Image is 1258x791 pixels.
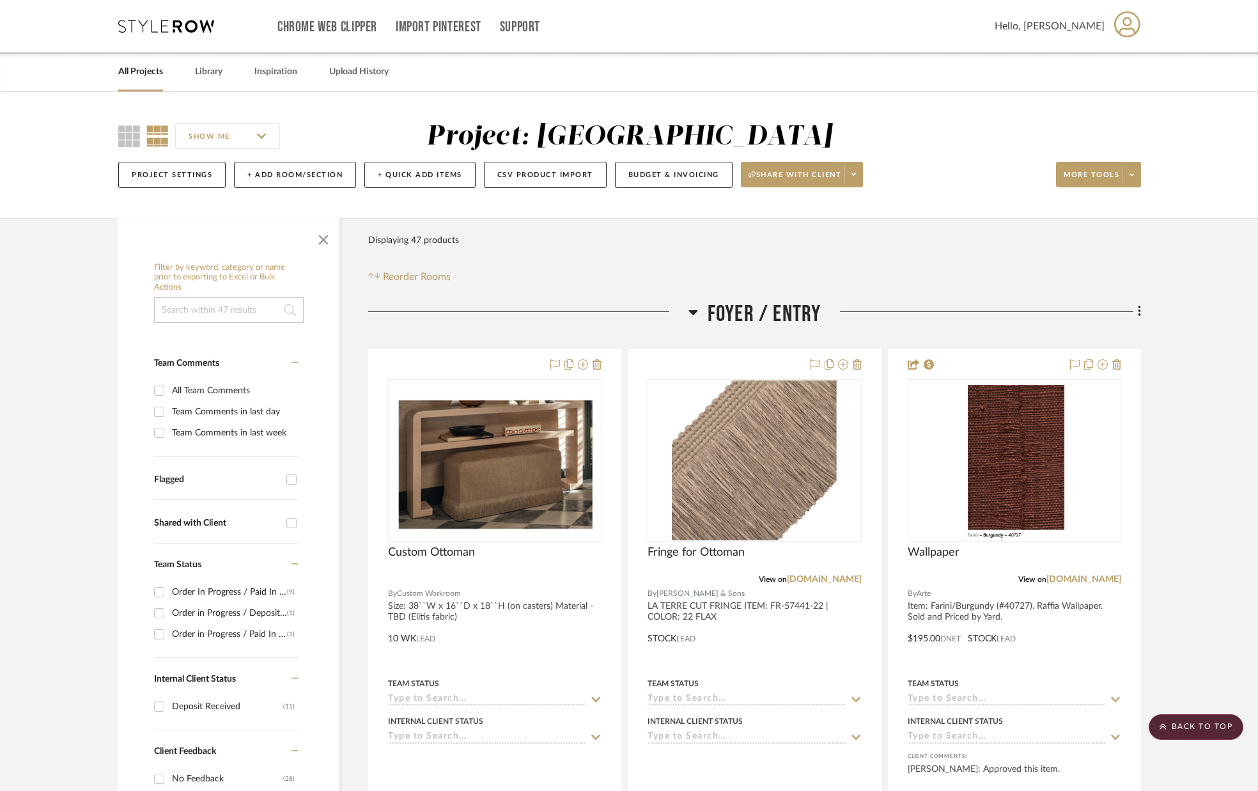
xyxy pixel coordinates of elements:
[388,694,586,706] input: Type to Search…
[656,588,745,600] span: [PERSON_NAME] & Sons
[1018,576,1046,583] span: View on
[389,388,600,533] img: Custom Ottoman
[500,22,540,33] a: Support
[1046,575,1121,584] a: [DOMAIN_NAME]
[648,588,656,600] span: By
[154,560,201,569] span: Team Status
[396,22,481,33] a: Import Pinterest
[1064,170,1119,189] span: More tools
[154,747,216,756] span: Client Feedback
[672,380,837,540] img: Fringe for Ottoman
[388,678,439,689] div: Team Status
[648,732,846,744] input: Type to Search…
[172,696,283,717] div: Deposit Received
[172,423,295,443] div: Team Comments in last week
[364,162,476,188] button: + Quick Add Items
[615,162,733,188] button: Budget & Invoicing
[195,63,222,81] a: Library
[329,63,389,81] a: Upload History
[388,545,475,560] span: Custom Ottoman
[908,732,1106,744] input: Type to Search…
[388,588,397,600] span: By
[368,228,459,253] div: Displaying 47 products
[908,716,1003,727] div: Internal Client Status
[648,694,846,706] input: Type to Search…
[397,588,461,600] span: Custom Workroom
[154,359,219,368] span: Team Comments
[917,588,931,600] span: Arte
[389,380,601,541] div: 0
[484,162,607,188] button: CSV Product Import
[234,162,356,188] button: + Add Room/Section
[172,380,295,401] div: All Team Comments
[383,269,451,285] span: Reorder Rooms
[283,769,295,789] div: (28)
[172,603,287,623] div: Order in Progress / Deposit Paid / Balance due
[958,380,1070,540] img: Wallpaper
[1056,162,1141,187] button: More tools
[708,301,821,328] span: Foyer / Entry
[995,19,1105,34] span: Hello, [PERSON_NAME]
[277,22,377,33] a: Chrome Web Clipper
[908,763,1121,788] div: [PERSON_NAME]: Approved this item.
[172,582,287,602] div: Order In Progress / Paid In Full w/ Freight, No Balance due
[283,696,295,717] div: (11)
[287,582,295,602] div: (9)
[749,170,842,189] span: Share with client
[287,624,295,645] div: (1)
[154,518,280,529] div: Shared with Client
[118,162,226,188] button: Project Settings
[908,545,959,560] span: Wallpaper
[172,624,287,645] div: Order in Progress / Paid In Full / Freight Due to Ship
[648,545,745,560] span: Fringe for Ottoman
[648,678,699,689] div: Team Status
[908,694,1106,706] input: Type to Search…
[118,63,163,81] a: All Projects
[154,474,280,485] div: Flagged
[154,675,236,684] span: Internal Client Status
[254,63,297,81] a: Inspiration
[172,402,295,422] div: Team Comments in last day
[908,678,959,689] div: Team Status
[154,297,304,323] input: Search within 47 results
[172,769,283,789] div: No Feedback
[388,732,586,744] input: Type to Search…
[759,576,787,583] span: View on
[787,575,862,584] a: [DOMAIN_NAME]
[154,263,304,293] h6: Filter by keyword, category or name prior to exporting to Excel or Bulk Actions
[908,588,917,600] span: By
[287,603,295,623] div: (1)
[741,162,864,187] button: Share with client
[648,716,743,727] div: Internal Client Status
[311,224,336,250] button: Close
[368,269,451,285] button: Reorder Rooms
[388,716,483,727] div: Internal Client Status
[426,123,832,150] div: Project: [GEOGRAPHIC_DATA]
[1149,714,1243,740] scroll-to-top-button: BACK TO TOP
